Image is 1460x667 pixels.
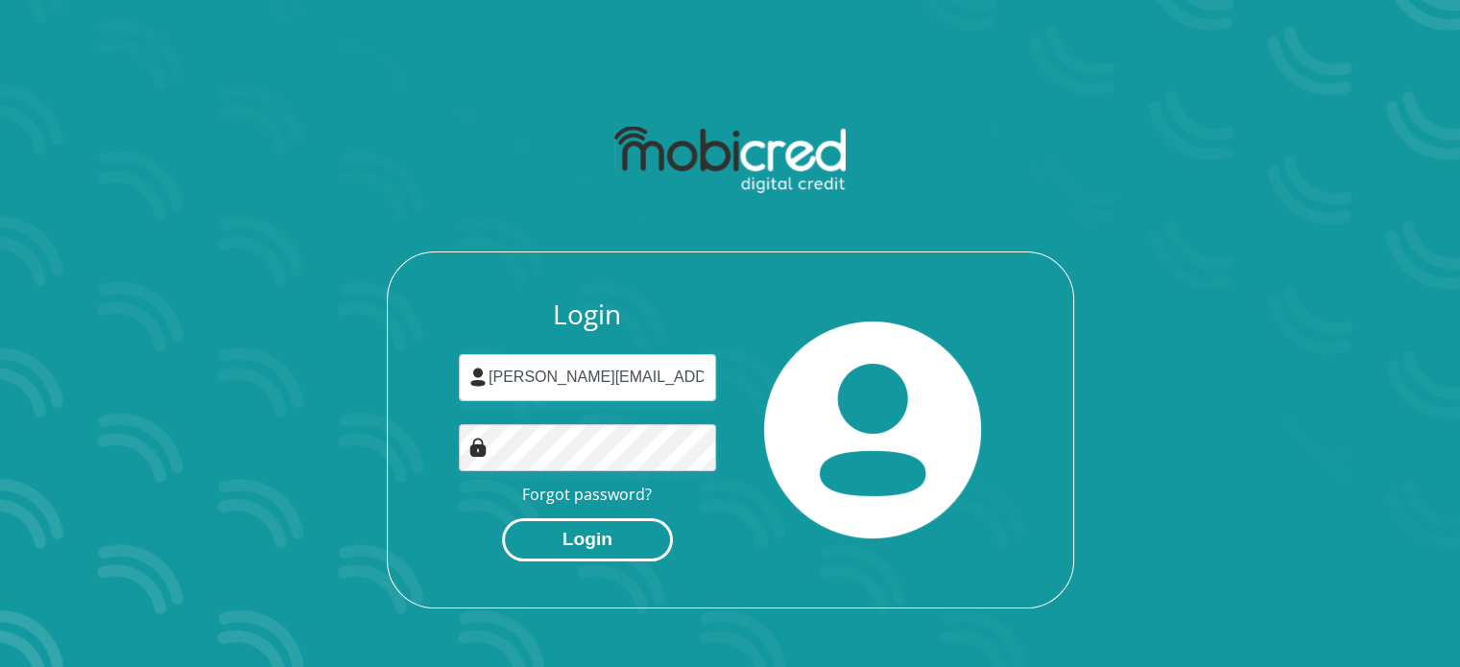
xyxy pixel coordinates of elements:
[468,438,488,457] img: Image
[614,127,846,194] img: mobicred logo
[468,368,488,387] img: user-icon image
[522,484,652,505] a: Forgot password?
[459,354,716,401] input: Username
[459,298,716,331] h3: Login
[502,518,673,561] button: Login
